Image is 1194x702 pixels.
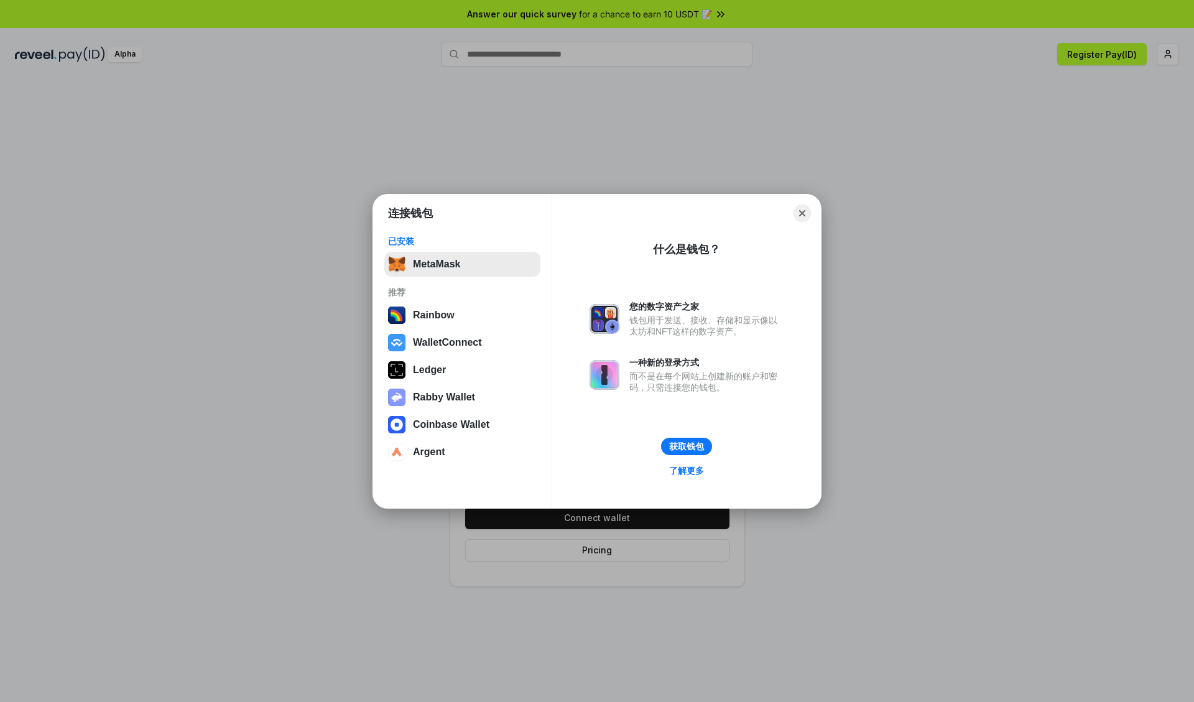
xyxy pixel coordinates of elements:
[388,287,537,298] div: 推荐
[629,371,784,393] div: 而不是在每个网站上创建新的账户和密码，只需连接您的钱包。
[413,419,489,430] div: Coinbase Wallet
[384,440,540,464] button: Argent
[413,364,446,376] div: Ledger
[661,438,712,455] button: 获取钱包
[413,446,445,458] div: Argent
[629,315,784,337] div: 钱包用于发送、接收、存储和显示像以太坊和NFT这样的数字资产。
[669,441,704,452] div: 获取钱包
[384,330,540,355] button: WalletConnect
[662,463,711,479] a: 了解更多
[388,443,405,461] img: svg+xml,%3Csvg%20width%3D%2228%22%20height%3D%2228%22%20viewBox%3D%220%200%2028%2028%22%20fill%3D...
[388,307,405,324] img: svg+xml,%3Csvg%20width%3D%22120%22%20height%3D%22120%22%20viewBox%3D%220%200%20120%20120%22%20fil...
[590,360,619,390] img: svg+xml,%3Csvg%20xmlns%3D%22http%3A%2F%2Fwww.w3.org%2F2000%2Fsvg%22%20fill%3D%22none%22%20viewBox...
[669,465,704,476] div: 了解更多
[413,392,475,403] div: Rabby Wallet
[384,412,540,437] button: Coinbase Wallet
[629,357,784,368] div: 一种新的登录方式
[384,303,540,328] button: Rainbow
[388,389,405,406] img: svg+xml,%3Csvg%20xmlns%3D%22http%3A%2F%2Fwww.w3.org%2F2000%2Fsvg%22%20fill%3D%22none%22%20viewBox...
[388,206,433,221] h1: 连接钱包
[384,252,540,277] button: MetaMask
[384,358,540,382] button: Ledger
[653,242,720,257] div: 什么是钱包？
[413,310,455,321] div: Rainbow
[388,256,405,273] img: svg+xml,%3Csvg%20fill%3D%22none%22%20height%3D%2233%22%20viewBox%3D%220%200%2035%2033%22%20width%...
[590,304,619,334] img: svg+xml,%3Csvg%20xmlns%3D%22http%3A%2F%2Fwww.w3.org%2F2000%2Fsvg%22%20fill%3D%22none%22%20viewBox...
[388,334,405,351] img: svg+xml,%3Csvg%20width%3D%2228%22%20height%3D%2228%22%20viewBox%3D%220%200%2028%2028%22%20fill%3D...
[413,337,482,348] div: WalletConnect
[388,361,405,379] img: svg+xml,%3Csvg%20xmlns%3D%22http%3A%2F%2Fwww.w3.org%2F2000%2Fsvg%22%20width%3D%2228%22%20height%3...
[388,236,537,247] div: 已安装
[384,385,540,410] button: Rabby Wallet
[794,205,811,222] button: Close
[388,416,405,433] img: svg+xml,%3Csvg%20width%3D%2228%22%20height%3D%2228%22%20viewBox%3D%220%200%2028%2028%22%20fill%3D...
[413,259,460,270] div: MetaMask
[629,301,784,312] div: 您的数字资产之家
